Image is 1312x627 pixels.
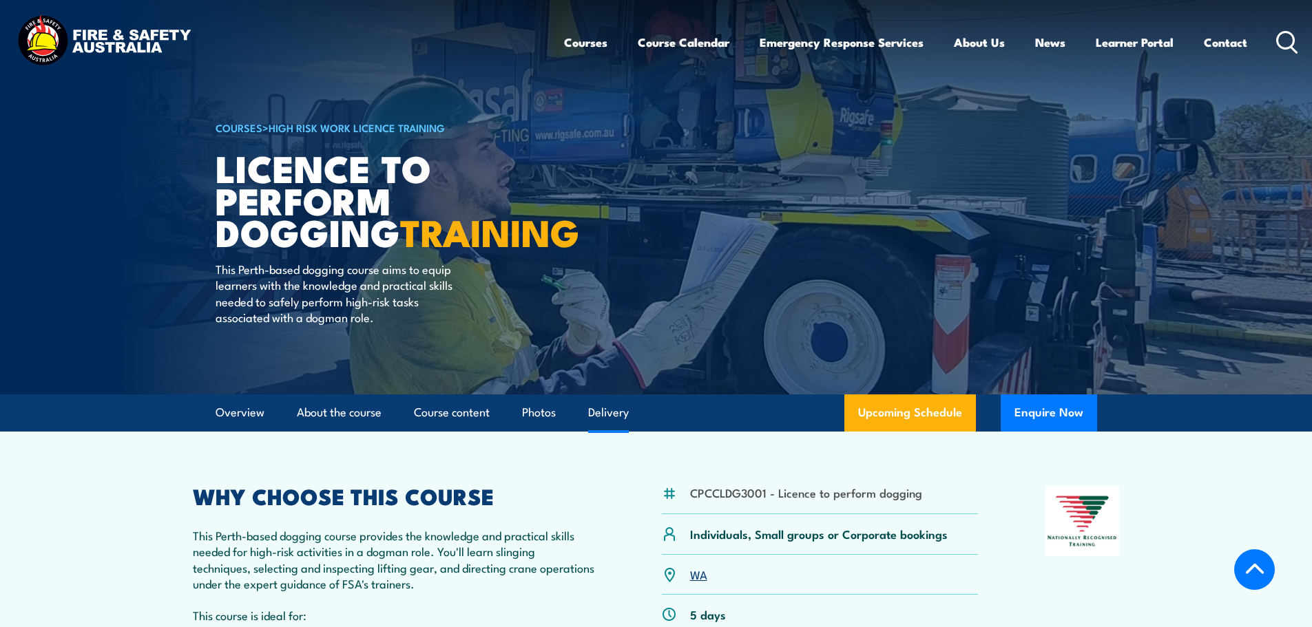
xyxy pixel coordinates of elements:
a: Delivery [588,394,629,431]
a: Photos [522,394,556,431]
p: This Perth-based dogging course aims to equip learners with the knowledge and practical skills ne... [216,261,467,326]
a: WA [690,566,707,582]
p: 5 days [690,606,726,622]
a: Learner Portal [1096,24,1174,61]
a: News [1035,24,1065,61]
a: Course content [414,394,490,431]
li: CPCCLDG3001 - Licence to perform dogging [690,485,922,500]
a: Emergency Response Services [760,24,924,61]
p: This course is ideal for: [193,607,595,623]
a: Contact [1204,24,1247,61]
h1: Licence to Perform Dogging [216,151,556,248]
a: Course Calendar [638,24,729,61]
a: Courses [564,24,607,61]
a: Upcoming Schedule [844,394,976,432]
strong: TRAINING [400,202,579,259]
a: About the course [297,394,382,431]
a: COURSES [216,120,262,135]
a: About Us [954,24,1005,61]
p: Individuals, Small groups or Corporate bookings [690,526,948,542]
a: High Risk Work Licence Training [269,120,445,135]
h2: WHY CHOOSE THIS COURSE [193,486,595,505]
button: Enquire Now [1001,394,1097,432]
a: Overview [216,394,264,431]
img: Nationally Recognised Training logo. [1045,486,1120,556]
p: This Perth-based dogging course provides the knowledge and practical skills needed for high-risk ... [193,527,595,592]
h6: > [216,119,556,136]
